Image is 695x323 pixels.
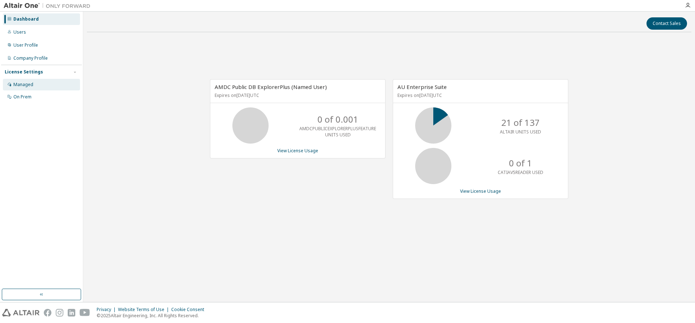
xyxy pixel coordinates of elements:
span: AU Enterprise Suite [397,83,447,90]
img: facebook.svg [44,309,51,316]
button: Contact Sales [646,17,687,30]
a: View License Usage [277,148,318,154]
img: altair_logo.svg [2,309,39,316]
img: instagram.svg [56,309,63,316]
p: CATIAV5READER USED [498,169,543,175]
img: linkedin.svg [68,309,75,316]
p: AMDCPUBLICEXPLORERPLUSFEATURE UNITS USED [299,126,376,138]
p: 21 of 137 [501,116,540,129]
div: Managed [13,82,33,88]
div: Cookie Consent [171,307,208,313]
span: AMDC Public DB ExplorerPlus (Named User) [215,83,327,90]
div: Users [13,29,26,35]
div: Company Profile [13,55,48,61]
p: © 2025 Altair Engineering, Inc. All Rights Reserved. [97,313,208,319]
a: View License Usage [460,188,501,194]
div: On Prem [13,94,31,100]
img: youtube.svg [80,309,90,316]
div: Website Terms of Use [118,307,171,313]
div: Privacy [97,307,118,313]
div: User Profile [13,42,38,48]
p: Expires on [DATE] UTC [215,92,379,98]
p: 0 of 0.001 [317,113,358,126]
p: Expires on [DATE] UTC [397,92,562,98]
img: Altair One [4,2,94,9]
p: ALTAIR UNITS USED [500,129,541,135]
div: Dashboard [13,16,39,22]
div: License Settings [5,69,43,75]
p: 0 of 1 [509,157,532,169]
